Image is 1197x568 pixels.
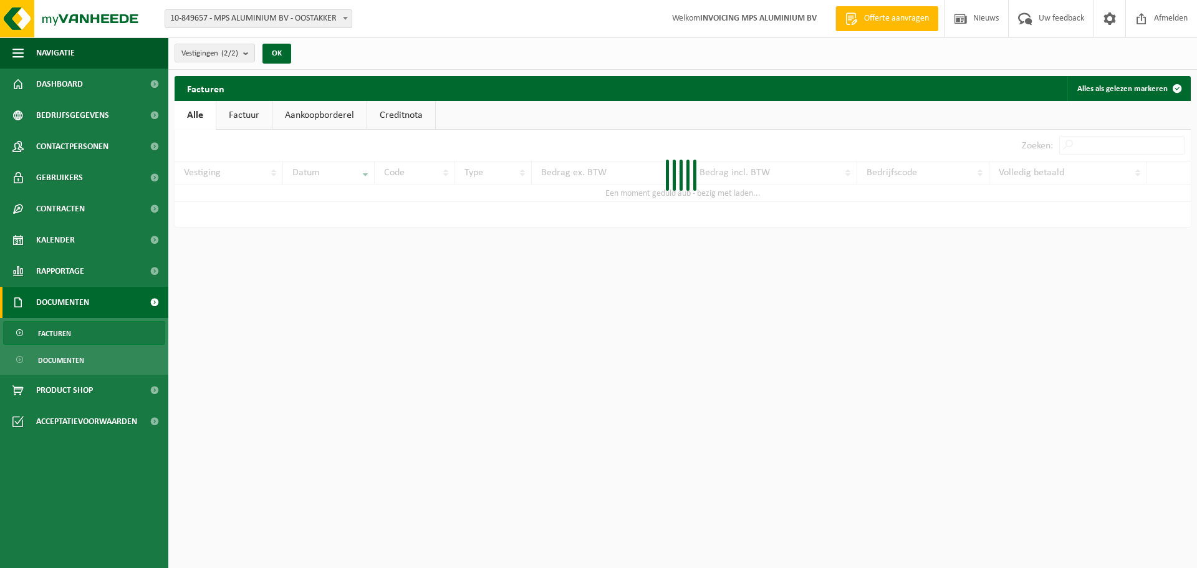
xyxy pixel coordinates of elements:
[181,44,238,63] span: Vestigingen
[175,76,237,100] h2: Facturen
[175,44,255,62] button: Vestigingen(2/2)
[700,14,817,23] strong: INVOICING MPS ALUMINIUM BV
[38,349,84,372] span: Documenten
[165,10,352,27] span: 10-849657 - MPS ALUMINIUM BV - OOSTAKKER
[36,193,85,224] span: Contracten
[36,37,75,69] span: Navigatie
[36,100,109,131] span: Bedrijfsgegevens
[861,12,932,25] span: Offerte aanvragen
[36,131,108,162] span: Contactpersonen
[36,256,84,287] span: Rapportage
[221,49,238,57] count: (2/2)
[1067,76,1190,101] button: Alles als gelezen markeren
[367,101,435,130] a: Creditnota
[165,9,352,28] span: 10-849657 - MPS ALUMINIUM BV - OOSTAKKER
[36,162,83,193] span: Gebruikers
[262,44,291,64] button: OK
[36,287,89,318] span: Documenten
[36,224,75,256] span: Kalender
[216,101,272,130] a: Factuur
[272,101,367,130] a: Aankoopborderel
[38,322,71,345] span: Facturen
[175,101,216,130] a: Alle
[835,6,938,31] a: Offerte aanvragen
[36,69,83,100] span: Dashboard
[3,321,165,345] a: Facturen
[36,375,93,406] span: Product Shop
[36,406,137,437] span: Acceptatievoorwaarden
[3,348,165,372] a: Documenten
